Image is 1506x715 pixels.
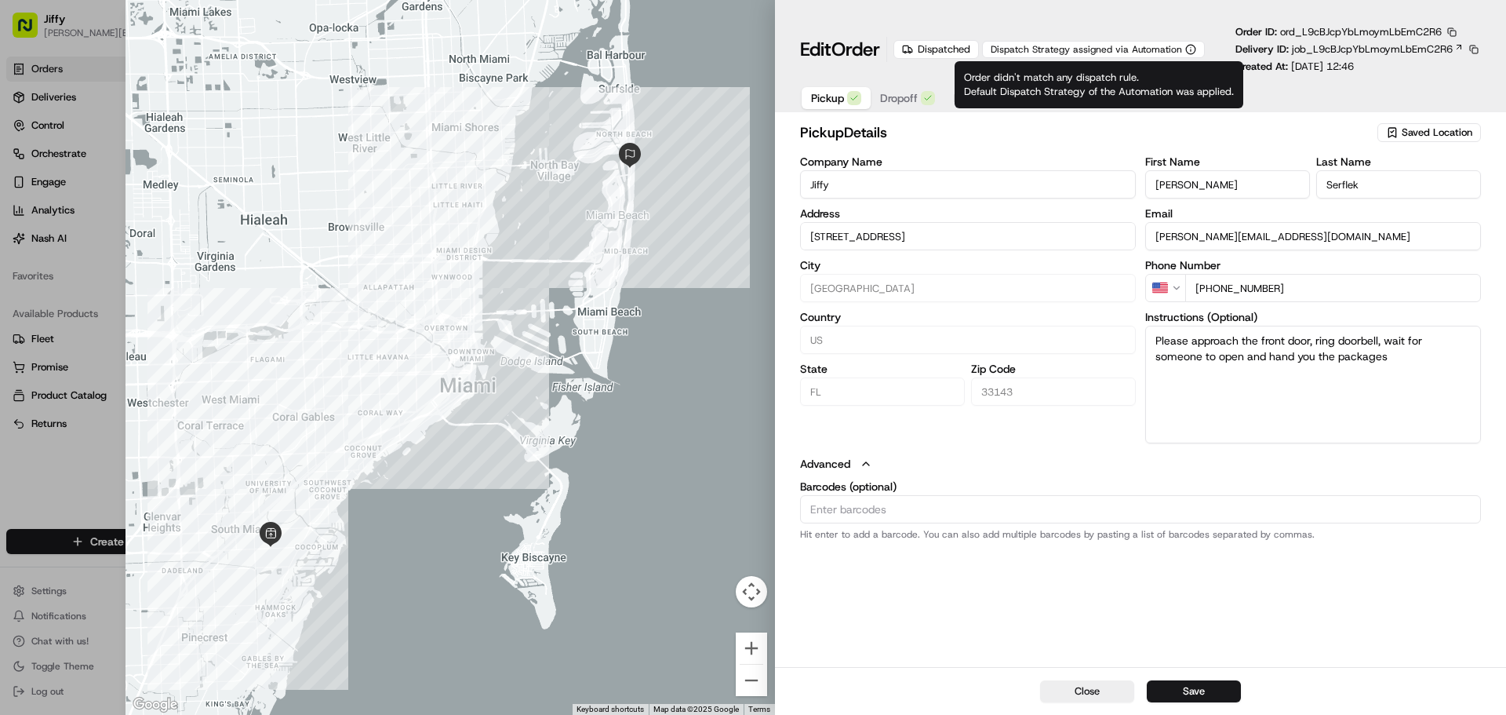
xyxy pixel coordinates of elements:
input: Enter last name [1316,170,1481,199]
button: Map camera controls [736,576,767,607]
span: API Documentation [148,228,252,243]
button: Saved Location [1377,122,1481,144]
button: Advanced [800,456,1481,472]
button: Keyboard shortcuts [577,704,644,715]
span: Pickup [811,90,844,106]
textarea: Please approach the front door, ring doorbell, wait for someone to open and hand you the packages [1145,326,1481,443]
div: Dispatched [893,40,979,59]
input: Enter phone number [1185,274,1481,302]
input: 7930 SW 52nd Ct, Miami, FL 33143, USA [800,222,1136,250]
input: Enter barcodes [800,495,1481,523]
label: First Name [1145,156,1310,167]
p: Hit enter to add a barcode. You can also add multiple barcodes by pasting a list of barcodes sepa... [800,528,1481,541]
button: Close [1040,680,1134,702]
p: Order ID: [1235,25,1442,39]
label: Zip Code [971,363,1136,374]
span: Saved Location [1402,126,1472,140]
img: Nash [16,16,47,47]
label: Instructions (Optional) [1145,312,1481,323]
a: Powered byPylon [111,265,190,278]
label: Email [1145,208,1481,219]
label: Country [800,312,1136,323]
span: Order didn't match any dispatch rule. Default Dispatch Strategy of the Automation was applied. [964,71,1234,98]
a: Terms (opens in new tab) [748,705,770,713]
span: Dispatch Strategy assigned via Automation [991,43,1182,56]
label: Last Name [1316,156,1481,167]
a: 📗Knowledge Base [9,221,126,250]
p: Created At: [1235,60,1354,74]
label: State [800,363,965,374]
span: Pylon [156,266,190,278]
div: Start new chat [53,150,257,166]
label: Company Name [800,156,1136,167]
button: Start new chat [267,155,286,173]
input: Enter country [800,326,1136,354]
input: Enter state [800,378,965,406]
div: Delivery ID: [1235,42,1481,57]
h2: pickup Details [800,122,1374,144]
input: Enter zip code [971,378,1136,406]
a: job_L9cBJcpYbLmoymLbEmC2R6 [1292,42,1464,57]
a: Open this area in Google Maps (opens a new window) [129,695,181,715]
input: Got a question? Start typing here... [41,101,282,118]
input: Enter city [800,274,1136,302]
label: Barcodes (optional) [800,481,1481,492]
span: Knowledge Base [31,228,120,243]
div: We're available if you need us! [53,166,198,178]
input: Enter email [1145,222,1481,250]
img: Google [129,695,181,715]
button: Dispatch Strategy assigned via Automation [982,41,1205,58]
img: 1736555255976-a54dd68f-1ca7-489b-9aae-adbdc363a1c4 [16,150,44,178]
span: [DATE] 12:46 [1291,60,1354,73]
div: 💻 [133,229,145,242]
span: Order [831,37,880,62]
span: job_L9cBJcpYbLmoymLbEmC2R6 [1292,42,1453,57]
label: Phone Number [1145,260,1481,271]
span: Dropoff [880,90,918,106]
span: Map data ©2025 Google [653,705,739,713]
p: Welcome 👋 [16,63,286,88]
button: Zoom in [736,633,767,664]
input: Enter company name [800,170,1136,199]
input: Enter first name [1145,170,1310,199]
span: ord_L9cBJcpYbLmoymLbEmC2R6 [1280,25,1442,38]
label: Address [800,208,1136,219]
div: 📗 [16,229,28,242]
label: Advanced [800,456,850,472]
label: City [800,260,1136,271]
button: Zoom out [736,665,767,696]
h1: Edit [800,37,880,62]
button: Save [1147,680,1241,702]
a: 💻API Documentation [126,221,258,250]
